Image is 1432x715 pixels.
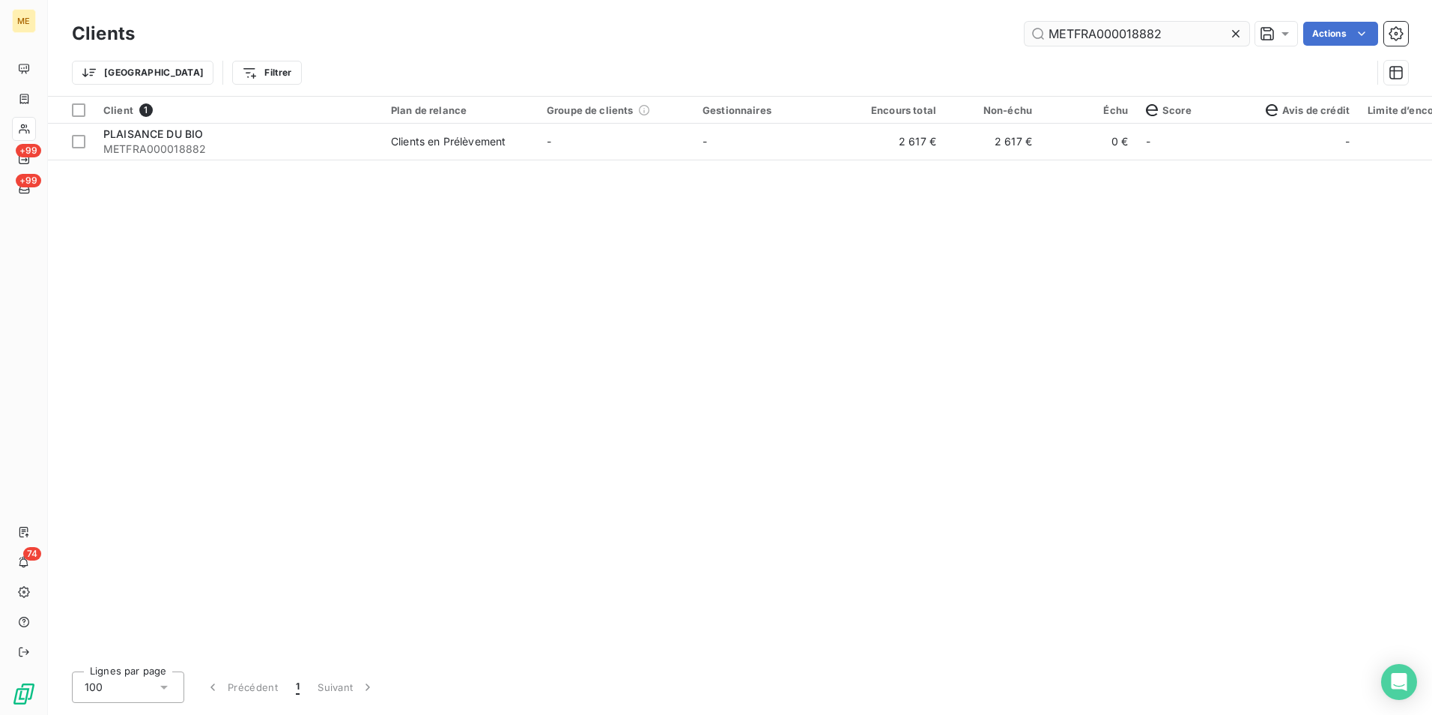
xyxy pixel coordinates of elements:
[391,104,529,116] div: Plan de relance
[103,104,133,116] span: Client
[196,672,287,703] button: Précédent
[1025,22,1249,46] input: Rechercher
[547,135,551,148] span: -
[1137,124,1257,160] td: -
[103,142,373,157] span: METFRA000018882
[1266,104,1350,116] span: Avis de crédit
[849,124,945,160] td: 2 617 €
[23,547,41,561] span: 74
[703,135,707,148] span: -
[391,134,506,149] div: Clients en Prélèvement
[1257,124,1359,160] td: -
[296,680,300,695] span: 1
[1050,104,1128,116] div: Échu
[1381,664,1417,700] div: Open Intercom Messenger
[1041,124,1137,160] td: 0 €
[139,103,153,117] span: 1
[85,680,103,695] span: 100
[287,672,309,703] button: 1
[16,144,41,157] span: +99
[309,672,384,703] button: Suivant
[858,104,936,116] div: Encours total
[103,127,203,140] span: PLAISANCE DU BIO
[547,104,634,116] span: Groupe de clients
[954,104,1032,116] div: Non-échu
[12,9,36,33] div: ME
[1146,104,1192,116] span: Score
[72,20,135,47] h3: Clients
[72,61,213,85] button: [GEOGRAPHIC_DATA]
[232,61,301,85] button: Filtrer
[945,124,1041,160] td: 2 617 €
[1303,22,1378,46] button: Actions
[16,174,41,187] span: +99
[703,104,840,116] div: Gestionnaires
[12,682,36,706] img: Logo LeanPay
